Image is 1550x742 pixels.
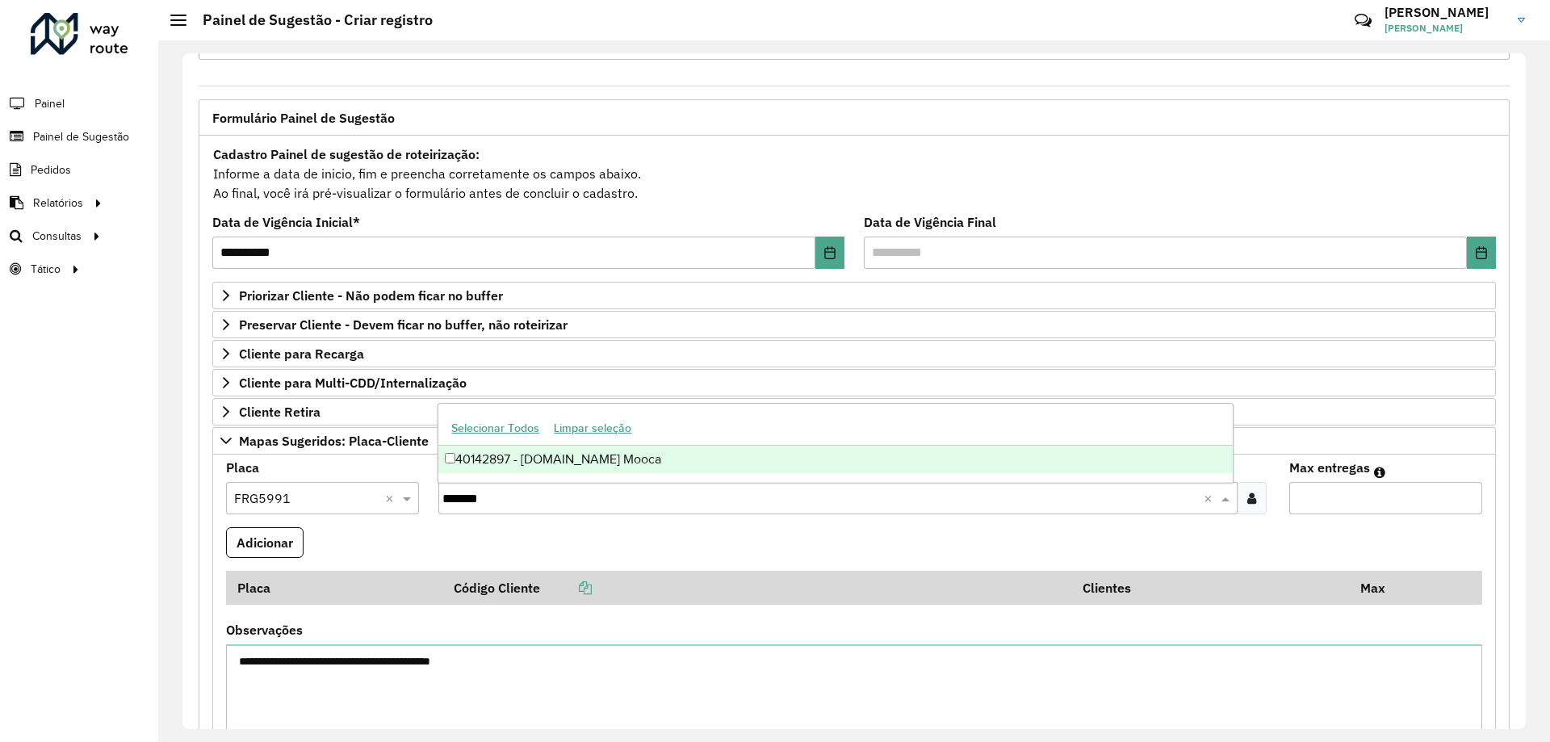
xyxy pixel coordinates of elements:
[33,195,83,212] span: Relatórios
[239,376,467,389] span: Cliente para Multi-CDD/Internalização
[1467,237,1496,269] button: Choose Date
[547,416,639,441] button: Limpar seleção
[239,347,364,360] span: Cliente para Recarga
[239,434,429,447] span: Mapas Sugeridos: Placa-Cliente
[239,318,568,331] span: Preservar Cliente - Devem ficar no buffer, não roteirizar
[212,369,1496,396] a: Cliente para Multi-CDD/Internalização
[31,161,71,178] span: Pedidos
[35,95,65,112] span: Painel
[815,237,844,269] button: Choose Date
[1204,488,1217,508] span: Clear all
[226,458,259,477] label: Placa
[1385,5,1506,20] h3: [PERSON_NAME]
[1072,571,1349,605] th: Clientes
[226,527,304,558] button: Adicionar
[212,282,1496,309] a: Priorizar Cliente - Não podem ficar no buffer
[1374,466,1385,479] em: Máximo de clientes que serão colocados na mesma rota com os clientes informados
[32,228,82,245] span: Consultas
[1349,571,1414,605] th: Max
[444,416,547,441] button: Selecionar Todos
[212,111,395,124] span: Formulário Painel de Sugestão
[226,571,443,605] th: Placa
[239,405,320,418] span: Cliente Retira
[31,261,61,278] span: Tático
[438,403,1233,483] ng-dropdown-panel: Options list
[213,146,480,162] strong: Cadastro Painel de sugestão de roteirização:
[443,571,1072,605] th: Código Cliente
[212,144,1496,203] div: Informe a data de inicio, fim e preencha corretamente os campos abaixo. Ao final, você irá pré-vi...
[540,580,592,596] a: Copiar
[1385,21,1506,36] span: [PERSON_NAME]
[438,446,1232,473] div: 40142897 - [DOMAIN_NAME] Mooca
[385,488,399,508] span: Clear all
[33,128,129,145] span: Painel de Sugestão
[1346,3,1380,38] a: Contato Rápido
[864,212,996,232] label: Data de Vigência Final
[186,11,433,29] h2: Painel de Sugestão - Criar registro
[212,311,1496,338] a: Preservar Cliente - Devem ficar no buffer, não roteirizar
[239,289,503,302] span: Priorizar Cliente - Não podem ficar no buffer
[226,620,303,639] label: Observações
[212,212,360,232] label: Data de Vigência Inicial
[212,398,1496,425] a: Cliente Retira
[1289,458,1370,477] label: Max entregas
[212,427,1496,455] a: Mapas Sugeridos: Placa-Cliente
[212,340,1496,367] a: Cliente para Recarga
